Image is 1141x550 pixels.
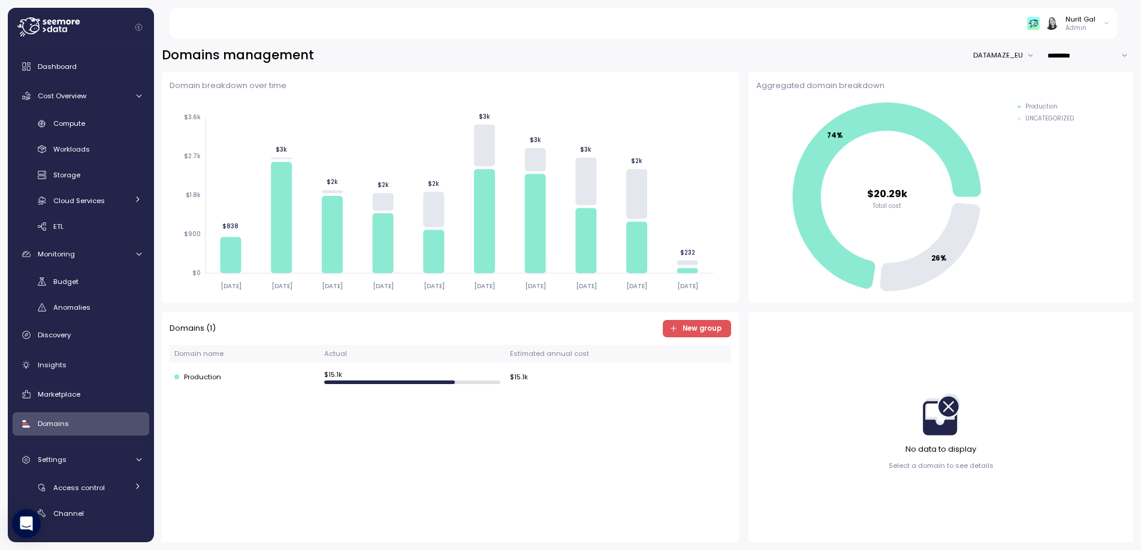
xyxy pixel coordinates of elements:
[53,144,90,154] span: Workloads
[663,320,731,337] button: New group
[186,192,201,200] tspan: $1.8k
[222,222,239,230] tspan: $838
[322,282,343,290] tspan: [DATE]
[184,231,201,238] tspan: $900
[428,180,439,188] tspan: $2k
[683,321,722,337] span: New group
[13,323,149,347] a: Discovery
[377,182,388,189] tspan: $2k
[510,370,726,384] div: $ 15.1k
[13,448,149,472] a: Settings
[973,47,1040,64] button: DATAMAZE_EU
[38,455,67,464] span: Settings
[192,270,201,277] tspan: $0
[38,419,69,428] span: Domains
[905,443,976,455] p: No data to display
[53,277,79,286] span: Budget
[53,483,105,492] span: Access control
[38,62,77,71] span: Dashboard
[327,179,338,186] tspan: $2k
[53,119,85,128] span: Compute
[13,55,149,78] a: Dashboard
[38,360,67,370] span: Insights
[13,529,149,549] a: Preferences
[174,372,315,383] div: Production
[525,282,546,290] tspan: [DATE]
[170,80,731,92] p: Domain breakdown over time
[756,80,1125,92] p: Aggregated domain breakdown
[13,272,149,292] a: Budget
[13,84,149,108] a: Cost Overview
[170,345,319,362] th: Domain name
[631,158,642,165] tspan: $2k
[38,91,86,101] span: Cost Overview
[680,249,695,256] tspan: $232
[131,23,146,32] button: Collapse navigation
[1065,24,1095,32] p: Admin
[474,282,495,290] tspan: [DATE]
[1027,17,1040,29] img: 65f98ecb31a39d60f1f315eb.PNG
[677,282,698,290] tspan: [DATE]
[479,113,490,120] tspan: $3k
[1045,17,1058,29] img: ACg8ocIVugc3DtI--ID6pffOeA5XcvoqExjdOmyrlhjOptQpqjom7zQ=s96-c
[53,222,64,231] span: ETL
[53,170,80,180] span: Storage
[170,322,216,334] p: Domains ( 1 )
[184,153,201,161] tspan: $2.7k
[38,330,71,340] span: Discovery
[319,362,505,392] td: $ 15.1k
[221,282,242,290] tspan: [DATE]
[13,216,149,236] a: ETL
[13,191,149,210] a: Cloud Services
[38,249,75,259] span: Monitoring
[319,345,505,362] th: Actual
[53,303,90,312] span: Anomalies
[873,202,901,210] tspan: Total cost
[1025,102,1058,111] div: Production
[13,412,149,436] a: Domains
[1065,14,1095,24] div: Nurit Gal
[13,353,149,377] a: Insights
[576,282,597,290] tspan: [DATE]
[53,196,105,206] span: Cloud Services
[13,503,149,523] a: Channel
[276,146,287,154] tspan: $3k
[13,478,149,497] a: Access control
[529,136,541,144] tspan: $3k
[13,114,149,134] a: Compute
[423,282,444,290] tspan: [DATE]
[1025,114,1074,123] div: UNCATEGORIZED
[271,282,292,290] tspan: [DATE]
[13,298,149,318] a: Anomalies
[13,165,149,185] a: Storage
[12,509,41,538] div: Open Intercom Messenger
[162,47,314,64] h2: Domains management
[580,146,591,153] tspan: $3k
[505,345,731,362] th: Estimated annual cost
[184,114,201,122] tspan: $3.6k
[38,389,80,399] span: Marketplace
[867,186,908,200] tspan: $20.29k
[13,140,149,159] a: Workloads
[53,534,94,543] span: Preferences
[626,282,647,290] tspan: [DATE]
[13,382,149,406] a: Marketplace
[373,282,394,290] tspan: [DATE]
[889,461,994,470] p: Select a domain to see details
[13,242,149,266] a: Monitoring
[53,509,84,518] span: Channel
